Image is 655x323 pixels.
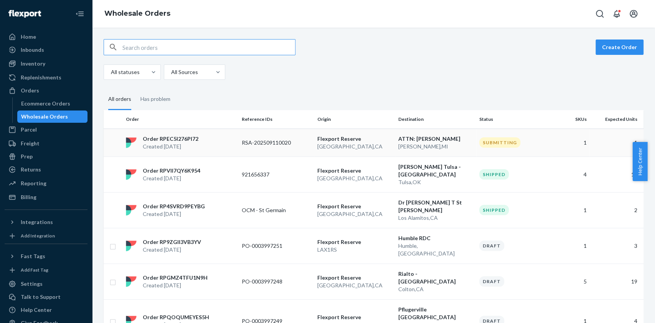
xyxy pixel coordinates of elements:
[21,180,46,187] div: Reporting
[21,267,48,273] div: Add Fast Tag
[479,241,504,251] div: Draft
[98,3,177,25] ol: breadcrumbs
[398,214,473,222] p: Los Alamitos , CA
[589,110,643,129] th: Expected Units
[398,234,473,242] p: Humble RDC
[317,282,392,289] p: [GEOGRAPHIC_DATA] , CA
[143,175,200,182] p: Created [DATE]
[5,250,87,262] button: Fast Tags
[5,124,87,136] a: Parcel
[21,140,40,147] div: Freight
[143,282,208,289] p: Created [DATE]
[317,167,392,175] p: Flexport Reserve
[552,129,589,157] td: 1
[21,252,45,260] div: Fast Tags
[317,238,392,246] p: Flexport Reserve
[21,232,55,239] div: Add Integration
[21,293,61,301] div: Talk to Support
[21,87,39,94] div: Orders
[609,6,624,21] button: Open notifications
[143,203,205,210] p: Order RP4SVRD9PEYBG
[398,199,473,214] p: Dr [PERSON_NAME] T St [PERSON_NAME]
[126,205,137,216] img: flexport logo
[5,265,87,275] a: Add Fast Tag
[21,74,61,81] div: Replenishments
[589,129,643,157] td: 1
[632,142,647,181] button: Help Center
[21,100,70,107] div: Ecommerce Orders
[122,40,295,55] input: Search orders
[317,203,392,210] p: Flexport Reserve
[8,10,41,18] img: Flexport logo
[398,285,473,293] p: Colton , CA
[21,153,33,160] div: Prep
[143,210,205,218] p: Created [DATE]
[5,31,87,43] a: Home
[479,137,520,148] div: Submitting
[589,264,643,299] td: 19
[21,166,41,173] div: Returns
[108,89,131,110] div: All orders
[5,231,87,241] a: Add Integration
[479,169,509,180] div: Shipped
[242,278,303,285] p: PO-0003997248
[126,241,137,251] img: flexport logo
[123,110,239,129] th: Order
[21,218,53,226] div: Integrations
[126,169,137,180] img: flexport logo
[398,178,473,186] p: Tulsa , OK
[143,246,201,254] p: Created [DATE]
[21,306,52,314] div: Help Center
[242,242,303,250] p: PO-0003997251
[21,193,36,201] div: Billing
[5,216,87,228] button: Integrations
[395,110,476,129] th: Destination
[5,278,87,290] a: Settings
[17,110,88,123] a: Wholesale Orders
[589,157,643,192] td: 15
[21,33,36,41] div: Home
[21,60,45,68] div: Inventory
[589,228,643,264] td: 3
[143,135,198,143] p: Order RPEC5I276PI72
[21,46,44,54] div: Inbounds
[317,274,392,282] p: Flexport Reserve
[479,205,509,215] div: Shipped
[143,167,200,175] p: Order RPVII7QY6K954
[317,246,392,254] p: LAX1RS
[398,135,473,143] p: ATTN: [PERSON_NAME]
[596,40,643,55] button: Create Order
[17,97,88,110] a: Ecommerce Orders
[21,126,37,133] div: Parcel
[110,68,111,76] input: All statuses
[104,9,170,18] a: Wholesale Orders
[552,157,589,192] td: 4
[398,143,473,150] p: [PERSON_NAME] , MI
[398,306,473,321] p: Pflugerville [GEOGRAPHIC_DATA]
[5,191,87,203] a: Billing
[552,264,589,299] td: 5
[589,192,643,228] td: 2
[5,84,87,97] a: Orders
[5,71,87,84] a: Replenishments
[552,192,589,228] td: 1
[21,113,68,120] div: Wholesale Orders
[317,135,392,143] p: Flexport Reserve
[317,313,392,321] p: Flexport Reserve
[242,171,303,178] p: 921656337
[140,89,170,109] div: Has problem
[479,276,504,287] div: Draft
[398,163,473,178] p: [PERSON_NAME] Tulsa - [GEOGRAPHIC_DATA]
[5,163,87,176] a: Returns
[21,280,43,288] div: Settings
[5,58,87,70] a: Inventory
[126,137,137,148] img: flexport logo
[552,110,589,129] th: SKUs
[143,238,201,246] p: Order RP9ZGII3VB3YV
[5,291,87,303] a: Talk to Support
[5,137,87,150] a: Freight
[72,6,87,21] button: Close Navigation
[143,313,209,321] p: Order RPQOQUMEYES5H
[239,110,314,129] th: Reference IDs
